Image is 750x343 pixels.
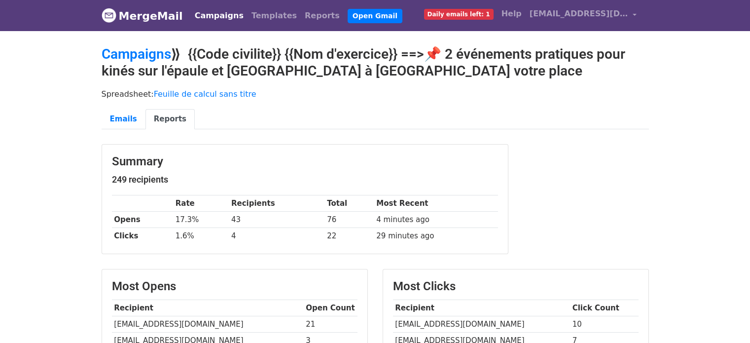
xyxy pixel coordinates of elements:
[173,212,229,228] td: 17.3%
[112,228,173,244] th: Clicks
[301,6,344,26] a: Reports
[374,212,498,228] td: 4 minutes ago
[304,300,357,316] th: Open Count
[112,279,357,294] h3: Most Opens
[424,9,494,20] span: Daily emails left: 1
[498,4,526,24] a: Help
[229,228,324,244] td: 4
[324,212,374,228] td: 76
[102,46,649,79] h2: ⟫ {{Code civilite}} {{Nom d'exercice}} ==>📌 2 événements pratiques pour kinés sur l'épaule et [GE...
[112,212,173,228] th: Opens
[102,5,183,26] a: MergeMail
[570,316,639,333] td: 10
[191,6,248,26] a: Campaigns
[229,195,324,212] th: Recipients
[324,228,374,244] td: 22
[374,195,498,212] th: Most Recent
[154,89,256,99] a: Feuille de calcul sans titre
[102,46,171,62] a: Campaigns
[173,228,229,244] td: 1.6%
[112,316,304,333] td: [EMAIL_ADDRESS][DOMAIN_NAME]
[570,300,639,316] th: Click Count
[348,9,402,23] a: Open Gmail
[112,154,498,169] h3: Summary
[324,195,374,212] th: Total
[374,228,498,244] td: 29 minutes ago
[145,109,195,129] a: Reports
[530,8,628,20] span: [EMAIL_ADDRESS][DOMAIN_NAME]
[526,4,641,27] a: [EMAIL_ADDRESS][DOMAIN_NAME]
[393,279,639,294] h3: Most Clicks
[393,316,570,333] td: [EMAIL_ADDRESS][DOMAIN_NAME]
[112,174,498,185] h5: 249 recipients
[102,89,649,99] p: Spreadsheet:
[102,109,145,129] a: Emails
[173,195,229,212] th: Rate
[102,8,116,23] img: MergeMail logo
[420,4,498,24] a: Daily emails left: 1
[701,296,750,343] div: Widget de chat
[112,300,304,316] th: Recipient
[304,316,357,333] td: 21
[701,296,750,343] iframe: Chat Widget
[248,6,301,26] a: Templates
[229,212,324,228] td: 43
[393,300,570,316] th: Recipient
